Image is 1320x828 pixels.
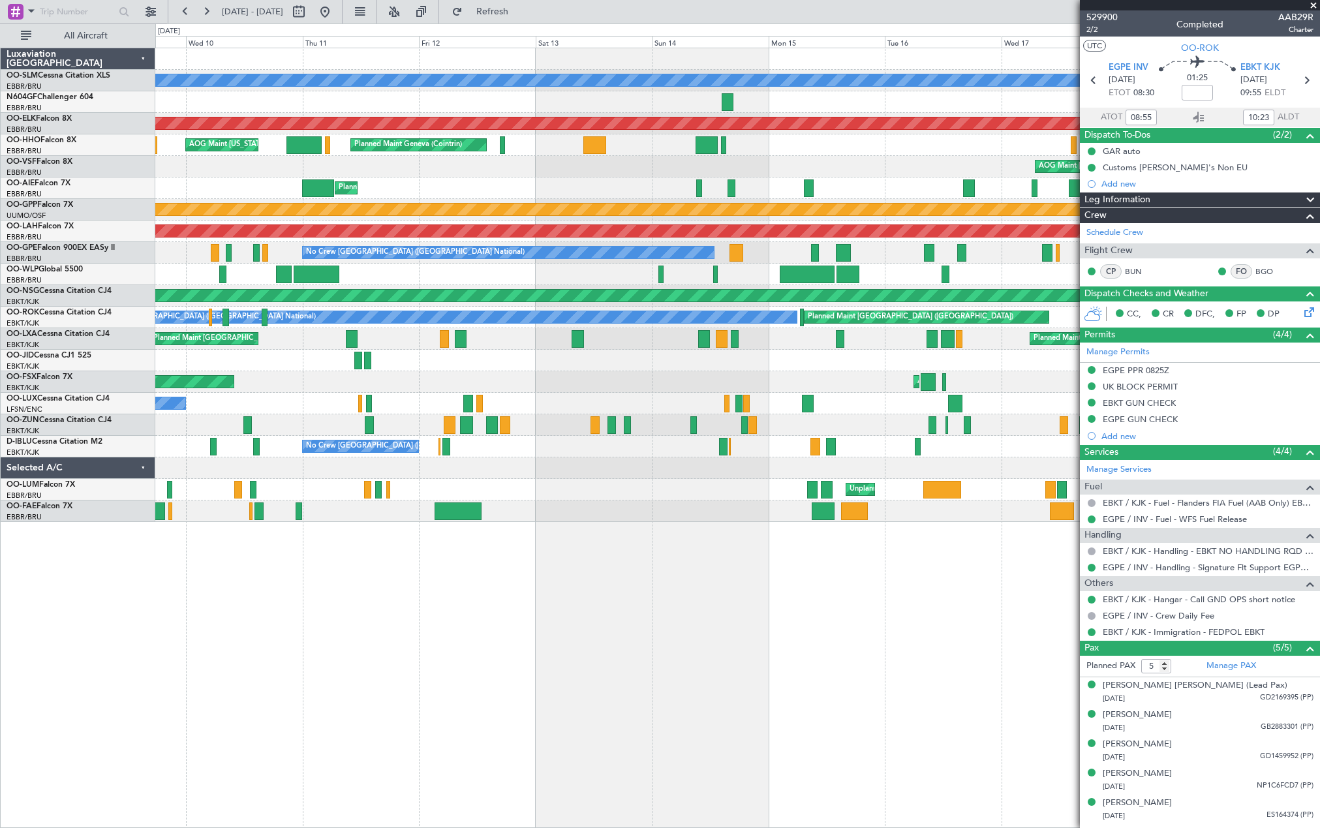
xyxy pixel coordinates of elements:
span: ATOT [1101,111,1122,124]
a: Manage Permits [1086,346,1150,359]
span: 01:25 [1187,72,1208,85]
span: OO-NSG [7,287,39,295]
span: OO-LUX [7,395,37,403]
span: (4/4) [1273,444,1292,458]
div: Planned Maint [GEOGRAPHIC_DATA] ([GEOGRAPHIC_DATA]) [339,178,544,198]
a: EBKT/KJK [7,361,39,371]
span: Charter [1278,24,1313,35]
div: [PERSON_NAME] [1103,709,1172,722]
span: 08:30 [1133,87,1154,100]
div: AOG Maint [GEOGRAPHIC_DATA] ([GEOGRAPHIC_DATA] National) [1039,157,1265,176]
a: EBBR/BRU [7,125,42,134]
span: OO-VSF [7,158,37,166]
span: OO-GPE [7,244,37,252]
span: OO-AIE [7,179,35,187]
a: D-IBLUCessna Citation M2 [7,438,102,446]
a: EBKT/KJK [7,318,39,328]
span: [DATE] [1103,723,1125,733]
span: GB2883301 (PP) [1261,722,1313,733]
span: ETOT [1109,87,1130,100]
div: Planned Maint [GEOGRAPHIC_DATA] ([GEOGRAPHIC_DATA]) [1034,329,1239,348]
div: Sat 13 [536,36,652,48]
span: 2/2 [1086,24,1118,35]
a: EBKT/KJK [7,426,39,436]
a: BGO [1255,266,1285,277]
div: No Crew [GEOGRAPHIC_DATA] ([GEOGRAPHIC_DATA] National) [306,437,525,456]
a: EBKT / KJK - Immigration - FEDPOL EBKT [1103,626,1265,637]
span: OO-FAE [7,502,37,510]
span: OO-LAH [7,222,38,230]
span: NP1C6FCD7 (PP) [1257,780,1313,791]
span: CR [1163,308,1174,321]
a: N604GFChallenger 604 [7,93,93,101]
span: OO-GPP [7,201,37,209]
span: [DATE] [1103,811,1125,821]
a: OO-AIEFalcon 7X [7,179,70,187]
span: OO-HHO [7,136,40,144]
a: Schedule Crew [1086,226,1143,239]
span: Dispatch Checks and Weather [1084,286,1208,301]
div: [PERSON_NAME] [PERSON_NAME] (Lead Pax) [1103,679,1287,692]
span: [DATE] [1240,74,1267,87]
input: Trip Number [40,2,115,22]
div: Add new [1101,178,1313,189]
div: Customs [PERSON_NAME]'s Non EU [1103,162,1248,173]
a: OO-WLPGlobal 5500 [7,266,83,273]
a: OO-LXACessna Citation CJ4 [7,330,110,338]
div: A/C Unavailable [GEOGRAPHIC_DATA] ([GEOGRAPHIC_DATA] National) [73,307,316,327]
a: EBKT/KJK [7,448,39,457]
a: EBKT / KJK - Hangar - Call GND OPS short notice [1103,594,1295,605]
div: No Crew [GEOGRAPHIC_DATA] ([GEOGRAPHIC_DATA] National) [306,243,525,262]
a: EBBR/BRU [7,189,42,199]
input: --:-- [1243,110,1274,125]
span: Flight Crew [1084,243,1133,258]
div: Thu 11 [303,36,419,48]
span: ES164374 (PP) [1266,810,1313,821]
div: Unplanned Maint [GEOGRAPHIC_DATA] ([GEOGRAPHIC_DATA] National) [850,480,1095,499]
a: EGPE / INV - Handling - Signature Flt Support EGPE / INV [1103,562,1313,573]
span: [DATE] [1109,74,1135,87]
div: Planned Maint Geneva (Cointrin) [354,135,462,155]
a: EBKT/KJK [7,297,39,307]
a: EBKT / KJK - Fuel - Flanders FIA Fuel (AAB Only) EBKT / KJK [1103,497,1313,508]
button: All Aircraft [14,25,142,46]
span: Refresh [465,7,520,16]
span: Leg Information [1084,192,1150,207]
span: AAB29R [1278,10,1313,24]
span: OO-JID [7,352,34,360]
div: EGPE PPR 0825Z [1103,365,1169,376]
a: EBKT / KJK - Handling - EBKT NO HANDLING RQD FOR CJ [1103,545,1313,557]
a: OO-ELKFalcon 8X [7,115,72,123]
span: DP [1268,308,1280,321]
a: EBBR/BRU [7,491,42,500]
span: N604GF [7,93,37,101]
div: [PERSON_NAME] [1103,797,1172,810]
a: OO-FSXFalcon 7X [7,373,72,381]
a: OO-JIDCessna CJ1 525 [7,352,91,360]
span: FP [1236,308,1246,321]
span: Others [1084,576,1113,591]
a: OO-FAEFalcon 7X [7,502,72,510]
a: OO-LUXCessna Citation CJ4 [7,395,110,403]
span: OO-ZUN [7,416,39,424]
span: Crew [1084,208,1107,223]
a: OO-LUMFalcon 7X [7,481,75,489]
span: D-IBLU [7,438,32,446]
a: OO-SLMCessna Citation XLS [7,72,110,80]
span: EBKT KJK [1240,61,1280,74]
a: OO-VSFFalcon 8X [7,158,72,166]
a: OO-NSGCessna Citation CJ4 [7,287,112,295]
div: Sun 14 [652,36,768,48]
div: Tue 16 [885,36,1001,48]
div: UK BLOCK PERMIT [1103,381,1178,392]
span: OO-SLM [7,72,38,80]
a: EGPE / INV - Crew Daily Fee [1103,610,1214,621]
a: EBBR/BRU [7,82,42,91]
a: OO-HHOFalcon 8X [7,136,76,144]
span: Pax [1084,641,1099,656]
span: OO-LXA [7,330,37,338]
div: FO [1231,264,1252,279]
button: Refresh [446,1,524,22]
span: OO-ELK [7,115,36,123]
span: GD1459952 (PP) [1260,751,1313,762]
